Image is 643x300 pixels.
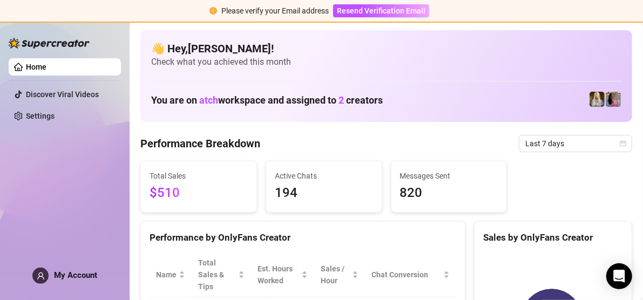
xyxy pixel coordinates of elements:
[26,63,46,71] a: Home
[209,7,217,15] span: exclamation-circle
[275,170,373,182] span: Active Chats
[150,253,192,297] th: Name
[151,94,383,106] h1: You are on workspace and assigned to creators
[192,253,251,297] th: Total Sales & Tips
[199,94,218,106] span: atch
[37,272,45,280] span: user
[258,263,299,287] div: Est. Hours Worked
[620,140,626,147] span: calendar
[150,183,248,203] span: $510
[606,92,621,107] img: Kota
[9,38,90,49] img: logo-BBDzfeDw.svg
[483,230,623,245] div: Sales by OnlyFans Creator
[333,4,429,17] button: Resend Verification Email
[590,92,605,107] img: Kleio
[337,6,425,15] span: Resend Verification Email
[400,183,498,203] span: 820
[150,230,456,245] div: Performance by OnlyFans Creator
[26,112,55,120] a: Settings
[151,56,621,68] span: Check what you achieved this month
[314,253,365,297] th: Sales / Hour
[150,170,248,182] span: Total Sales
[400,170,498,182] span: Messages Sent
[156,269,177,281] span: Name
[525,135,626,152] span: Last 7 days
[221,5,329,17] div: Please verify your Email address
[151,41,621,56] h4: 👋 Hey, [PERSON_NAME] !
[26,90,99,99] a: Discover Viral Videos
[275,183,373,203] span: 194
[371,269,441,281] span: Chat Conversion
[321,263,350,287] span: Sales / Hour
[198,257,236,292] span: Total Sales & Tips
[339,94,344,106] span: 2
[54,270,97,280] span: My Account
[606,263,632,289] div: Open Intercom Messenger
[365,253,456,297] th: Chat Conversion
[140,136,260,151] h4: Performance Breakdown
